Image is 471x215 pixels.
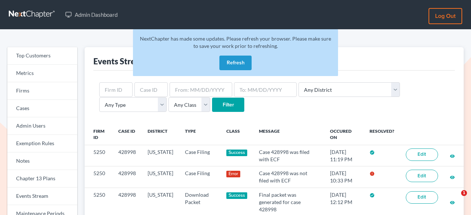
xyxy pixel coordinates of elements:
a: visibility [450,152,455,159]
i: visibility [450,175,455,180]
td: Case 428998 was not filed with ECF [253,166,324,188]
a: Top Customers [7,47,77,65]
i: error [370,171,375,176]
div: Events Stream [93,56,147,67]
th: Occured On [324,124,364,145]
a: Edit [406,191,438,204]
span: 1 [461,190,467,196]
div: Error [226,171,241,177]
td: [DATE] 10:33 PM [324,166,364,188]
button: Refresh [219,56,252,70]
i: check_circle [370,150,375,155]
iframe: Intercom live chat [446,190,464,208]
div: Success [226,192,248,199]
th: Type [179,124,220,145]
i: check_circle [370,193,375,198]
a: Admin Dashboard [62,8,121,21]
i: visibility [450,154,455,159]
a: visibility [450,174,455,180]
th: Class [220,124,253,145]
a: Log out [429,8,462,24]
a: Notes [7,152,77,170]
a: Edit [406,170,438,182]
input: To: MM/DD/YYYY [234,82,297,97]
td: 428998 [112,145,142,166]
a: Edit [406,148,438,161]
th: Resolved? [364,124,400,145]
th: District [142,124,179,145]
a: Cases [7,100,77,117]
td: [US_STATE] [142,145,179,166]
a: Admin Users [7,117,77,135]
td: [DATE] 11:19 PM [324,145,364,166]
span: NextChapter has made some updates. Please refresh your browser. Please make sure to save your wor... [140,35,331,49]
td: 5250 [85,166,112,188]
div: Success [226,150,248,156]
input: Filter [212,98,244,112]
td: 428998 [112,166,142,188]
td: 5250 [85,145,112,166]
th: Case ID [112,124,142,145]
td: Case 428998 was filed with ECF [253,145,324,166]
a: Events Stream [7,188,77,205]
th: Firm ID [85,124,112,145]
input: From: MM/DD/YYYY [170,82,232,97]
input: Case ID [134,82,168,97]
a: Exemption Rules [7,135,77,152]
td: [US_STATE] [142,166,179,188]
a: Chapter 13 Plans [7,170,77,188]
td: Case Filing [179,166,220,188]
td: Case Filing [179,145,220,166]
input: Firm ID [99,82,133,97]
a: Firms [7,82,77,100]
th: Message [253,124,324,145]
a: Metrics [7,65,77,82]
